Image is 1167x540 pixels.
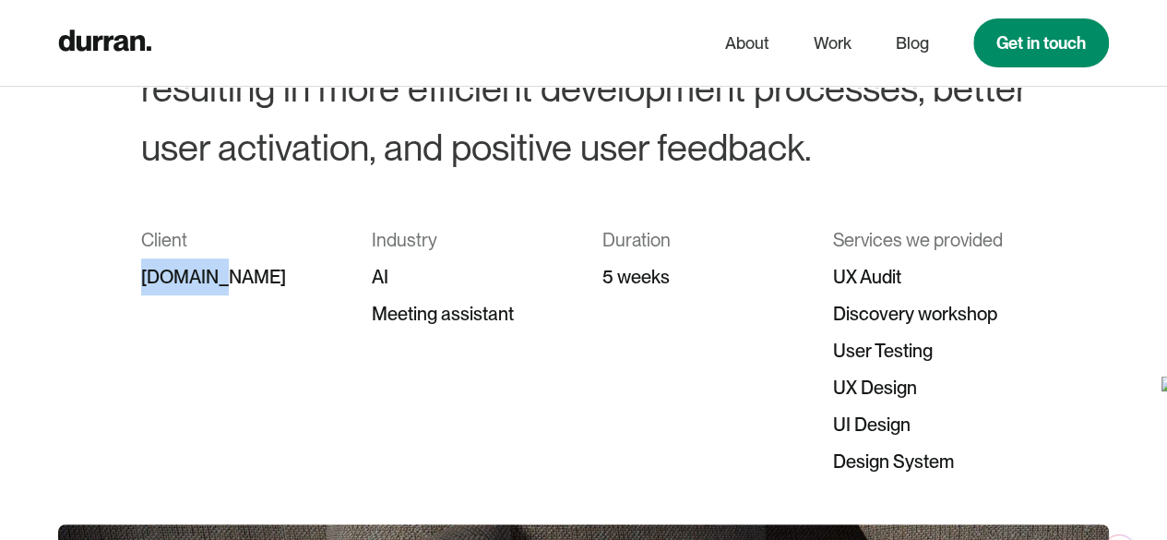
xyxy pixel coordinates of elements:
a: home [58,25,151,61]
a: Get in touch [973,18,1109,67]
div: Client [141,222,335,258]
a: Work [814,26,851,61]
div: Discovery workshop [833,295,1027,332]
div: Design System [833,443,1027,480]
div: Duration [602,222,796,258]
div: 5 weeks [602,258,796,295]
div: UX Design [833,369,1027,406]
div: [DOMAIN_NAME] [141,258,335,295]
div: Industry [372,222,566,258]
div: UI Design [833,406,1027,443]
div: Services we provided [833,222,1027,258]
div: Meeting assistant [372,295,566,332]
a: Blog [896,26,929,61]
a: About [725,26,769,61]
div: User Testing [833,332,1027,369]
div: UX Audit [833,258,1027,295]
div: AI [372,258,566,295]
